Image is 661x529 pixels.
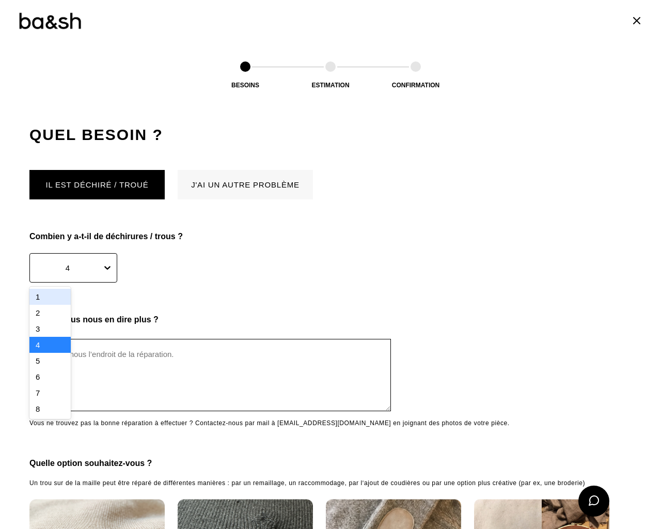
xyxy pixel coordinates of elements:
span: Un trou sur de la maille peut être réparé de différentes manières : par un remaillage, un raccomm... [29,480,585,486]
div: 3 [29,321,71,337]
button: Il est déchiré / troué [29,170,165,199]
div: Estimation [279,82,382,88]
div: 8 [29,401,71,417]
div: 5 [29,353,71,369]
img: Logo ba&sh by Tilli [18,11,82,30]
div: 2 [29,305,71,321]
div: 4 [39,264,97,272]
div: Besoins [194,82,297,88]
div: 6 [29,369,71,385]
button: J'ai un autre problème [178,170,313,199]
div: Confirmation [364,82,467,88]
div: 1 [29,289,71,305]
div: 7 [29,385,71,401]
h2: Quel besoin ? [29,125,632,145]
p: Pouvez-vous nous en dire plus ? [29,316,159,324]
p: Quelle option souhaitez-vous ? [29,459,152,468]
p: Vous ne trouvez pas la bonne réparation à effectuer ? Contactez-nous par mail à [EMAIL_ADDRESS][D... [29,420,510,426]
p: Combien y a-t-il de déchirures / trous ? [29,232,183,241]
div: 4 [29,337,71,353]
